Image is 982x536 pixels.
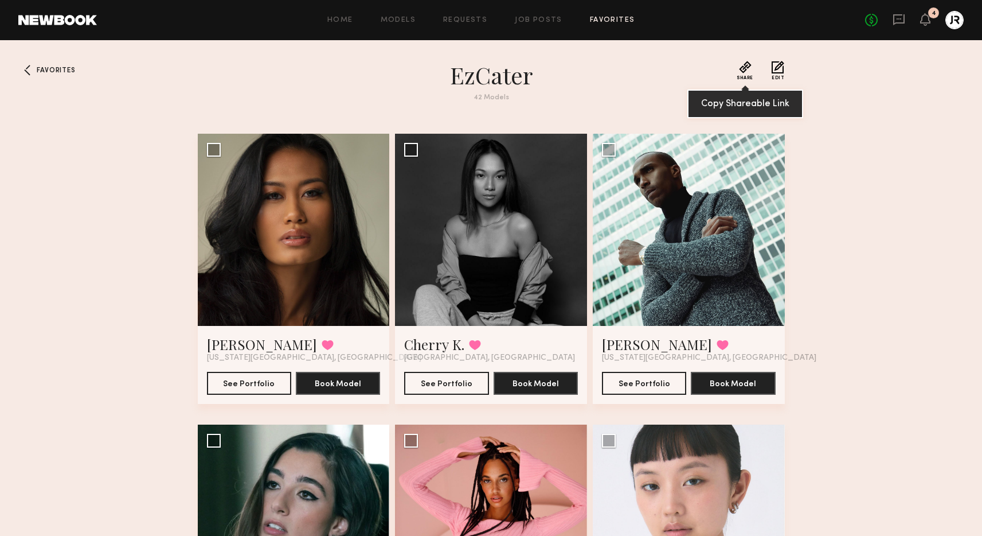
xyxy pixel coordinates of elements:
a: Book Model [691,378,775,388]
span: Share [737,76,753,80]
a: Cherry K. [404,335,464,354]
button: See Portfolio [207,372,291,395]
h1: ezCater [285,61,698,90]
a: [PERSON_NAME] [602,335,712,354]
span: [US_STATE][GEOGRAPHIC_DATA], [GEOGRAPHIC_DATA] [207,354,421,363]
span: Favorites [37,67,75,74]
button: Edit [772,61,784,80]
a: Book Model [494,378,578,388]
button: Book Model [691,372,775,395]
button: See Portfolio [602,372,686,395]
a: Favorites [18,61,37,79]
span: [US_STATE][GEOGRAPHIC_DATA], [GEOGRAPHIC_DATA] [602,354,816,363]
button: See Portfolio [404,372,488,395]
button: Share [737,61,753,80]
a: Models [381,17,416,24]
button: Book Model [296,372,380,395]
a: Home [327,17,353,24]
a: [PERSON_NAME] [207,335,317,354]
button: Book Model [494,372,578,395]
span: Edit [772,76,784,80]
div: 4 [932,10,936,17]
a: Requests [443,17,487,24]
span: [GEOGRAPHIC_DATA], [GEOGRAPHIC_DATA] [404,354,575,363]
a: Job Posts [515,17,562,24]
a: Favorites [590,17,635,24]
a: Book Model [296,378,380,388]
div: 42 Models [285,94,698,102]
